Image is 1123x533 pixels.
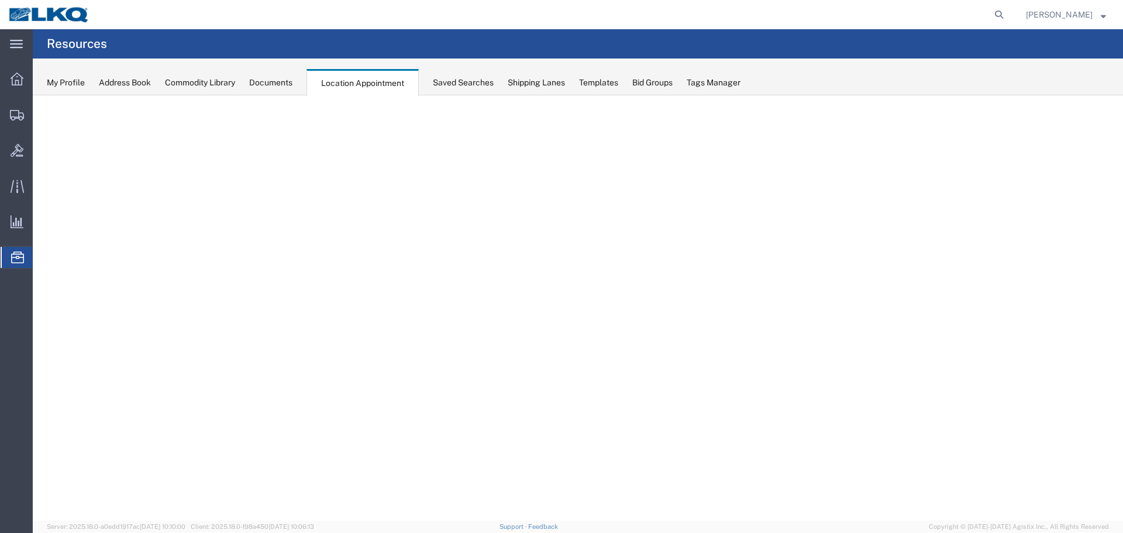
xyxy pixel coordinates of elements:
div: Templates [579,77,618,89]
div: Saved Searches [433,77,494,89]
div: Bid Groups [632,77,673,89]
div: Address Book [99,77,151,89]
button: [PERSON_NAME] [1025,8,1107,22]
iframe: FS Legacy Container [33,95,1123,521]
div: My Profile [47,77,85,89]
span: Rajasheker Reddy [1026,8,1093,21]
div: Shipping Lanes [508,77,565,89]
span: Server: 2025.18.0-a0edd1917ac [47,523,185,530]
div: Location Appointment [306,69,419,96]
div: Commodity Library [165,77,235,89]
span: Copyright © [DATE]-[DATE] Agistix Inc., All Rights Reserved [929,522,1109,532]
a: Feedback [528,523,558,530]
div: Documents [249,77,292,89]
h4: Resources [47,29,107,59]
div: Tags Manager [687,77,740,89]
img: logo [8,6,90,23]
span: [DATE] 10:10:00 [140,523,185,530]
span: Client: 2025.18.0-198a450 [191,523,314,530]
span: [DATE] 10:06:13 [268,523,314,530]
a: Support [500,523,529,530]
